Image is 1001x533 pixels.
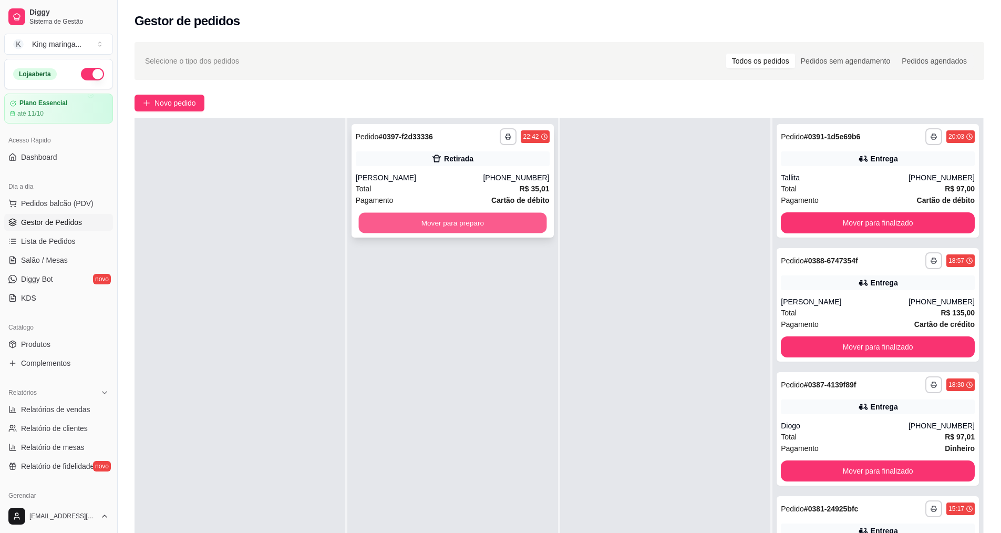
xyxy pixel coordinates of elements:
strong: # 0388-6747354f [804,257,858,265]
strong: R$ 97,00 [945,184,975,193]
div: Loja aberta [13,68,57,80]
span: Pedido [356,132,379,141]
a: Lista de Pedidos [4,233,113,250]
div: Todos os pedidos [726,54,795,68]
div: 18:57 [948,257,964,265]
span: Diggy [29,8,109,17]
div: Tallita [781,172,909,183]
strong: Cartão de débito [491,196,549,204]
span: Relatório de clientes [21,423,88,434]
a: Gestor de Pedidos [4,214,113,231]
div: Dia a dia [4,178,113,195]
div: 20:03 [948,132,964,141]
div: 15:17 [948,505,964,513]
span: KDS [21,293,36,303]
div: 22:42 [523,132,539,141]
strong: # 0391-1d5e69b6 [804,132,860,141]
button: Select a team [4,34,113,55]
a: Produtos [4,336,113,353]
span: Total [781,183,797,194]
span: Pagamento [781,319,819,330]
span: Total [781,431,797,443]
div: [PHONE_NUMBER] [483,172,549,183]
button: Mover para finalizado [781,212,975,233]
a: Complementos [4,355,113,372]
a: Salão / Mesas [4,252,113,269]
div: [PERSON_NAME] [781,296,909,307]
article: Plano Essencial [19,99,67,107]
article: até 11/10 [17,109,44,118]
span: Total [356,183,371,194]
span: K [13,39,24,49]
div: [PERSON_NAME] [356,172,483,183]
div: Pedidos sem agendamento [795,54,896,68]
button: Alterar Status [81,68,104,80]
span: Gestor de Pedidos [21,217,82,228]
strong: R$ 35,01 [520,184,550,193]
span: Pedido [781,505,804,513]
a: Relatórios de vendas [4,401,113,418]
span: Relatórios [8,388,37,397]
a: KDS [4,290,113,306]
strong: # 0397-f2d33336 [378,132,433,141]
a: Relatório de mesas [4,439,113,456]
span: Relatórios de vendas [21,404,90,415]
strong: Dinheiro [945,444,975,453]
span: Pagamento [781,194,819,206]
div: 18:30 [948,381,964,389]
span: Pagamento [781,443,819,454]
a: Relatório de fidelidadenovo [4,458,113,475]
span: Selecione o tipo dos pedidos [145,55,239,67]
button: [EMAIL_ADDRESS][DOMAIN_NAME] [4,504,113,529]
span: Diggy Bot [21,274,53,284]
span: Novo pedido [154,97,196,109]
div: Entrega [871,402,898,412]
a: Relatório de clientes [4,420,113,437]
strong: Cartão de débito [917,196,975,204]
span: Lista de Pedidos [21,236,76,247]
span: plus [143,99,150,107]
span: Sistema de Gestão [29,17,109,26]
div: Gerenciar [4,487,113,504]
div: Diogo [781,421,909,431]
span: Complementos [21,358,70,368]
strong: Cartão de crédito [914,320,975,329]
span: Pedido [781,257,804,265]
div: King maringa ... [32,39,81,49]
button: Pedidos balcão (PDV) [4,195,113,212]
span: Relatório de fidelidade [21,461,94,471]
div: [PHONE_NUMBER] [909,421,975,431]
span: Produtos [21,339,50,350]
span: Salão / Mesas [21,255,68,265]
a: Diggy Botnovo [4,271,113,288]
div: Pedidos agendados [896,54,973,68]
button: Novo pedido [135,95,204,111]
span: Pedido [781,381,804,389]
div: [PHONE_NUMBER] [909,296,975,307]
button: Mover para finalizado [781,336,975,357]
a: Dashboard [4,149,113,166]
button: Mover para finalizado [781,460,975,481]
span: Pagamento [356,194,394,206]
a: DiggySistema de Gestão [4,4,113,29]
div: [PHONE_NUMBER] [909,172,975,183]
span: Pedidos balcão (PDV) [21,198,94,209]
strong: # 0381-24925bfc [804,505,859,513]
button: Mover para preparo [358,213,546,233]
strong: # 0387-4139f89f [804,381,856,389]
div: Entrega [871,153,898,164]
span: [EMAIL_ADDRESS][DOMAIN_NAME] [29,512,96,520]
div: Acesso Rápido [4,132,113,149]
div: Catálogo [4,319,113,336]
span: Total [781,307,797,319]
a: Plano Essencialaté 11/10 [4,94,113,124]
div: Entrega [871,278,898,288]
span: Dashboard [21,152,57,162]
div: Retirada [444,153,473,164]
strong: R$ 135,00 [941,309,975,317]
h2: Gestor de pedidos [135,13,240,29]
strong: R$ 97,01 [945,433,975,441]
span: Relatório de mesas [21,442,85,453]
span: Pedido [781,132,804,141]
